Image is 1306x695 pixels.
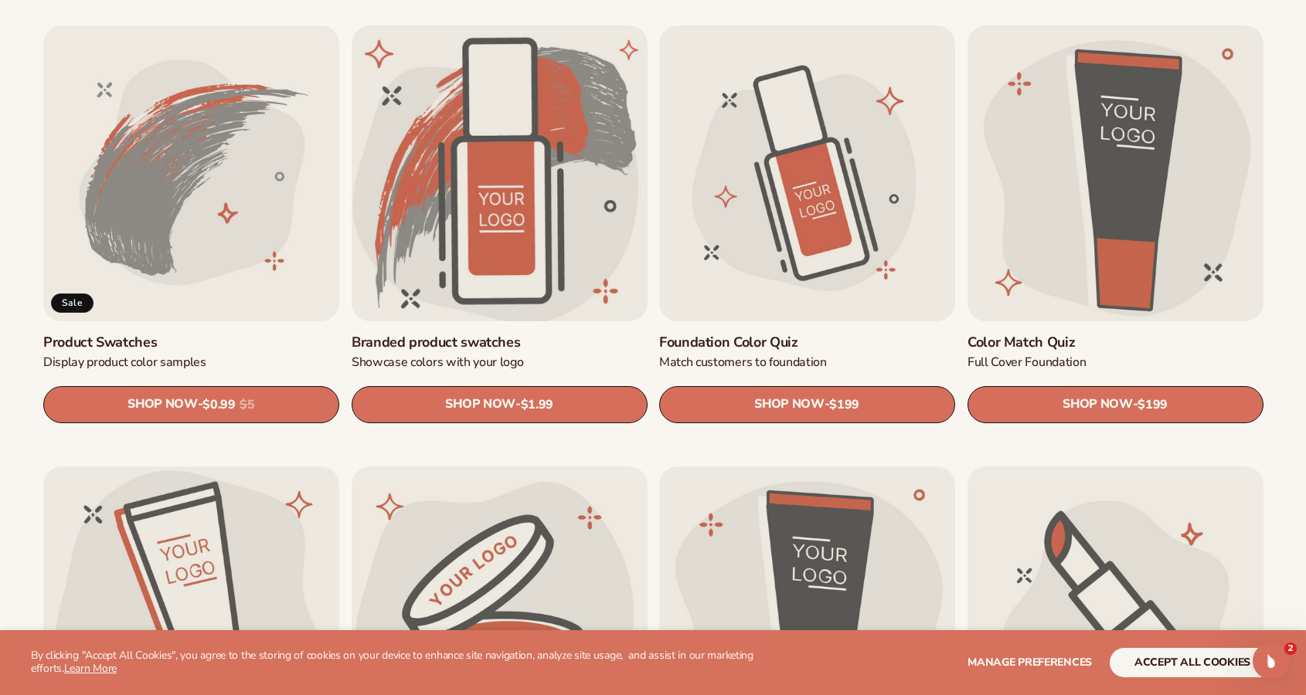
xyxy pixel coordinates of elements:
span: SHOP NOW [128,397,197,412]
a: Color Match Quiz [968,333,1263,351]
a: Product Swatches [43,333,339,351]
span: SHOP NOW [754,397,824,412]
a: Foundation Color Quiz [659,333,955,351]
iframe: Intercom live chat [1253,642,1290,680]
span: $199 [829,398,859,412]
s: $5 [240,398,254,412]
span: SHOP NOW [445,397,515,412]
a: SHOP NOW- $0.99 $5 [43,386,339,423]
p: By clicking "Accept All Cookies", you agree to the storing of cookies on your device to enhance s... [31,649,765,676]
a: Branded product swatches [352,333,648,351]
button: Manage preferences [968,648,1092,677]
a: Learn More [64,661,117,676]
a: SHOP NOW- $1.99 [352,386,648,423]
span: $0.99 [202,398,235,412]
span: $1.99 [520,398,553,412]
button: accept all cookies [1110,648,1275,677]
a: SHOP NOW- $199 [659,386,955,423]
span: $199 [1138,398,1168,412]
span: Manage preferences [968,655,1092,670]
span: 2 [1284,642,1297,655]
span: SHOP NOW [1063,397,1132,412]
a: SHOP NOW- $199 [968,386,1263,423]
